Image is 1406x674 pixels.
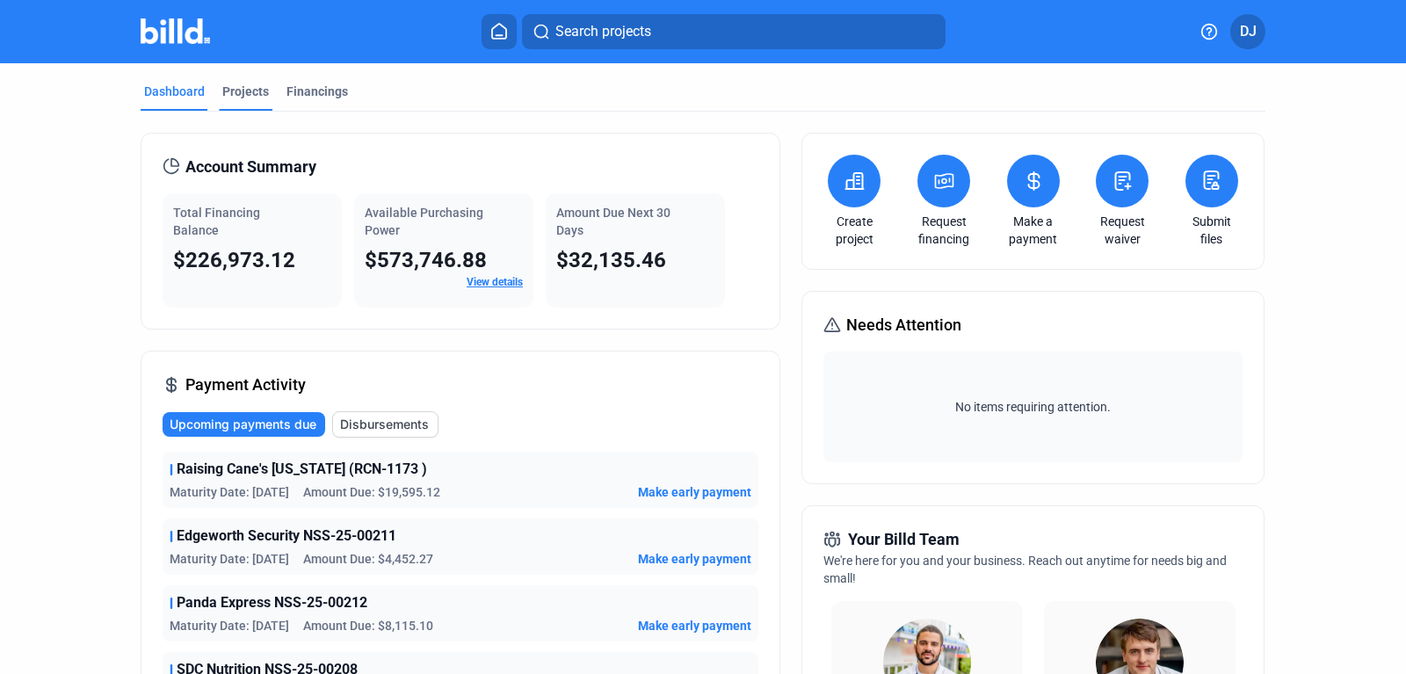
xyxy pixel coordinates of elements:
[848,527,960,552] span: Your Billd Team
[170,483,289,501] span: Maturity Date: [DATE]
[332,411,438,438] button: Disbursements
[170,416,316,433] span: Upcoming payments due
[303,550,433,568] span: Amount Due: $4,452.27
[303,483,440,501] span: Amount Due: $19,595.12
[638,483,751,501] button: Make early payment
[638,550,751,568] button: Make early payment
[522,14,946,49] button: Search projects
[177,592,367,613] span: Panda Express NSS-25-00212
[1240,21,1257,42] span: DJ
[823,554,1227,585] span: We're here for you and your business. Reach out anytime for needs big and small!
[1181,213,1243,248] a: Submit files
[222,83,269,100] div: Projects
[170,617,289,634] span: Maturity Date: [DATE]
[177,525,396,547] span: Edgeworth Security NSS-25-00211
[340,416,429,433] span: Disbursements
[846,313,961,337] span: Needs Attention
[163,412,325,437] button: Upcoming payments due
[1003,213,1064,248] a: Make a payment
[170,550,289,568] span: Maturity Date: [DATE]
[830,398,1235,416] span: No items requiring attention.
[286,83,348,100] div: Financings
[303,617,433,634] span: Amount Due: $8,115.10
[365,248,487,272] span: $573,746.88
[1091,213,1153,248] a: Request waiver
[185,373,306,397] span: Payment Activity
[913,213,975,248] a: Request financing
[144,83,205,100] div: Dashboard
[556,248,666,272] span: $32,135.46
[177,459,427,480] span: Raising Cane's [US_STATE] (RCN-1173 )
[555,21,651,42] span: Search projects
[467,276,523,288] a: View details
[173,248,295,272] span: $226,973.12
[1230,14,1265,49] button: DJ
[141,18,210,44] img: Billd Company Logo
[638,617,751,634] button: Make early payment
[823,213,885,248] a: Create project
[365,206,483,237] span: Available Purchasing Power
[185,155,316,179] span: Account Summary
[173,206,260,237] span: Total Financing Balance
[556,206,670,237] span: Amount Due Next 30 Days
